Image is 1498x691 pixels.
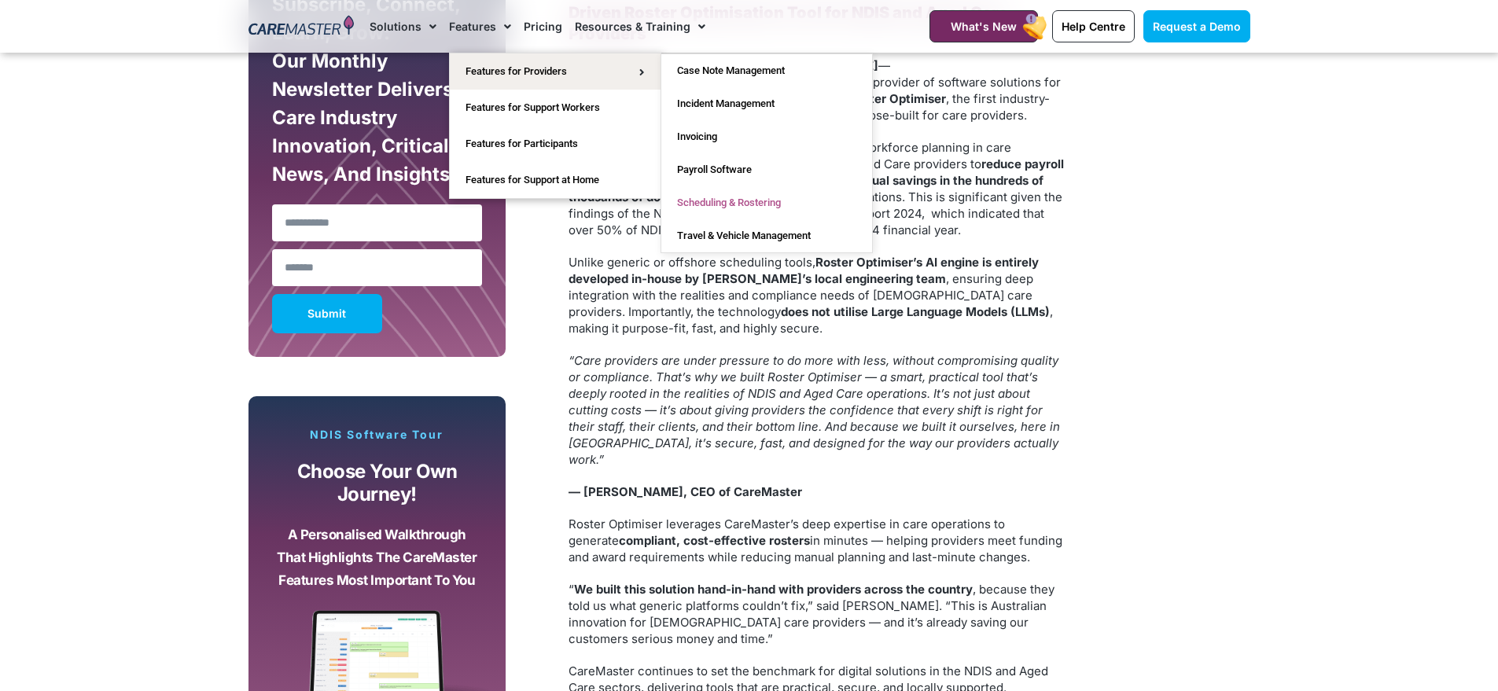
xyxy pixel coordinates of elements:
a: Features for Participants [450,126,661,162]
span: Roster Optimiser’s AI engine is entirely developed in-house by [PERSON_NAME]’s local engineering ... [569,255,1039,286]
ul: Features [449,53,661,199]
a: Request a Demo [1143,10,1250,42]
a: Help Centre [1052,10,1135,42]
span: purpose-built for care providers. [843,108,1027,123]
a: Features for Support at Home [450,162,661,198]
a: Incident Management [661,87,872,120]
span: in minutes — helping providers meet funding and award requirements while reducing manual planning... [569,533,1062,564]
span: — [878,58,890,73]
span: does not utilise Large Language Models (LLMs) [781,304,1050,319]
span: We built this solution hand-in-hand with providers across the country [574,582,973,597]
span: Roster Optimiser leverages CareMaster’s deep expertise in care operations to generate [569,516,1005,548]
p: A personalised walkthrough that highlights the CareMaster features most important to you [276,524,479,591]
button: Submit [272,294,382,333]
a: Payroll Software [661,153,872,186]
span: , making it purpose-fit, fast, and highly secure. [569,304,1053,336]
span: Help Centre [1062,20,1125,33]
span: Request a Demo [1153,20,1241,33]
img: CareMaster Logo [248,15,355,39]
span: “ [569,582,574,597]
a: Travel & Vehicle Management [661,219,872,252]
span: Unlike generic or offshore scheduling tools, [569,255,815,270]
span: , because they told us what generic platforms couldn’t fix,” said [PERSON_NAME]. “This is Austral... [569,582,1054,646]
a: Features for Providers [450,53,661,90]
a: Features for Support Workers [450,90,661,126]
a: Invoicing [661,120,872,153]
span: Submit [307,310,346,318]
a: What's New [929,10,1038,42]
a: Scheduling & Rostering [661,186,872,219]
ul: Features for Providers [661,53,873,253]
span: , ensuring deep integration with the realities and compliance needs of [DEMOGRAPHIC_DATA] care pr... [569,271,1033,319]
a: Case Note Management [661,54,872,87]
span: — [PERSON_NAME], CEO of CareMaster [569,484,802,499]
span: What's New [951,20,1017,33]
p: Choose your own journey! [276,461,479,505]
span: for medium to large care organisations. This is significant given the findings of the NDIS State ... [569,189,1062,237]
span: “Care providers are under pressure to do more with less, without compromising quality or complian... [569,353,1060,467]
p: NDIS Software Tour [264,428,491,442]
span: Roster Optimiser [848,91,946,106]
span: compliant, cost-effective rosters [619,533,810,548]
